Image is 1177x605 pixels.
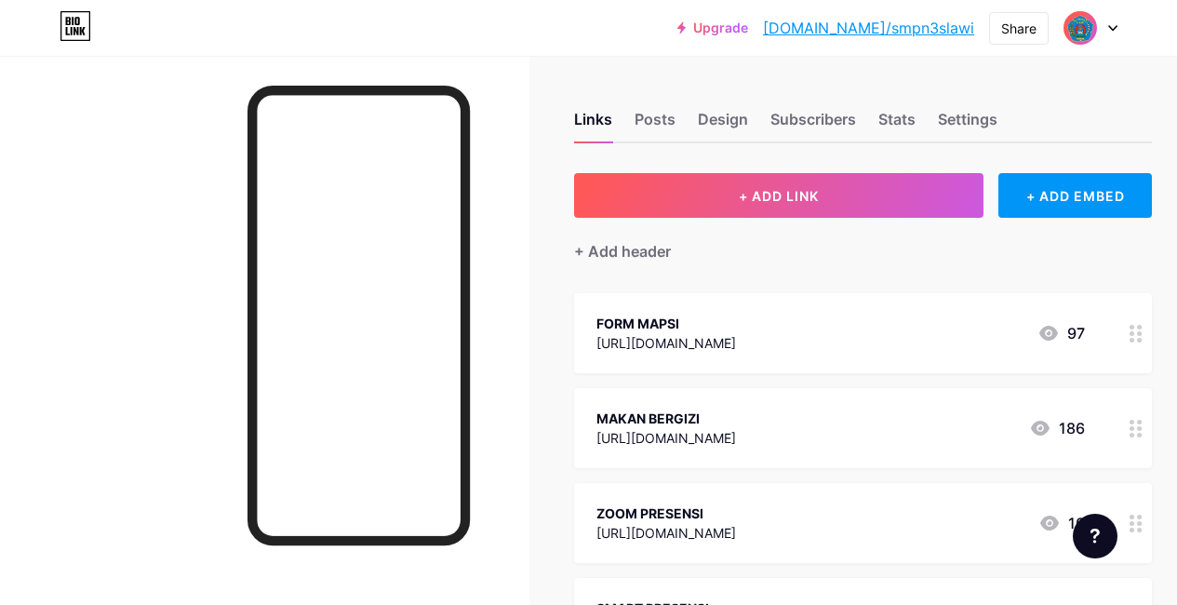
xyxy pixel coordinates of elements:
[574,108,612,141] div: Links
[1038,512,1085,534] div: 10
[1063,10,1098,46] img: smpn3slawi
[574,173,983,218] button: + ADD LINK
[596,504,736,523] div: ZOOM PRESENSI
[596,314,736,333] div: FORM MAPSI
[677,20,748,35] a: Upgrade
[763,17,974,39] a: [DOMAIN_NAME]/smpn3slawi
[574,240,671,262] div: + Add header
[998,173,1152,218] div: + ADD EMBED
[1001,19,1037,38] div: Share
[596,333,736,353] div: [URL][DOMAIN_NAME]
[878,108,916,141] div: Stats
[596,523,736,543] div: [URL][DOMAIN_NAME]
[739,188,819,204] span: + ADD LINK
[635,108,675,141] div: Posts
[1037,322,1085,344] div: 97
[1029,417,1085,439] div: 186
[770,108,856,141] div: Subscribers
[698,108,748,141] div: Design
[596,428,736,448] div: [URL][DOMAIN_NAME]
[596,409,736,428] div: MAKAN BERGIZI
[938,108,997,141] div: Settings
